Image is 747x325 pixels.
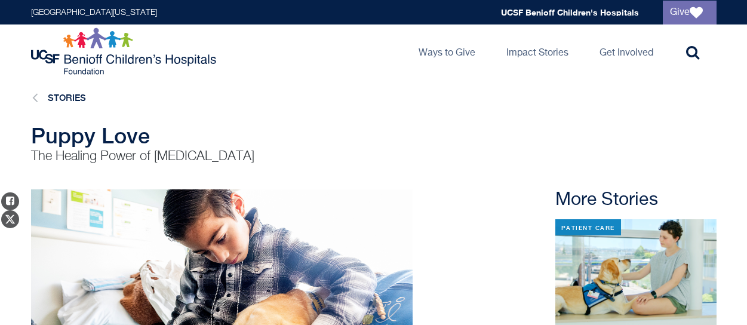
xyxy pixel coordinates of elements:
h2: More Stories [555,189,717,211]
a: Ways to Give [409,24,485,78]
span: Puppy Love [31,123,150,148]
img: elena-thumbnail-video-no-button.png [555,219,717,325]
a: Get Involved [590,24,663,78]
a: Give [663,1,717,24]
a: [GEOGRAPHIC_DATA][US_STATE] [31,8,157,17]
a: Stories [48,93,86,103]
a: Impact Stories [497,24,578,78]
img: Logo for UCSF Benioff Children's Hospitals Foundation [31,27,219,75]
div: Patient Care [555,219,621,235]
a: UCSF Benioff Children's Hospitals [501,7,639,17]
p: The Healing Power of [MEDICAL_DATA] [31,148,491,165]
